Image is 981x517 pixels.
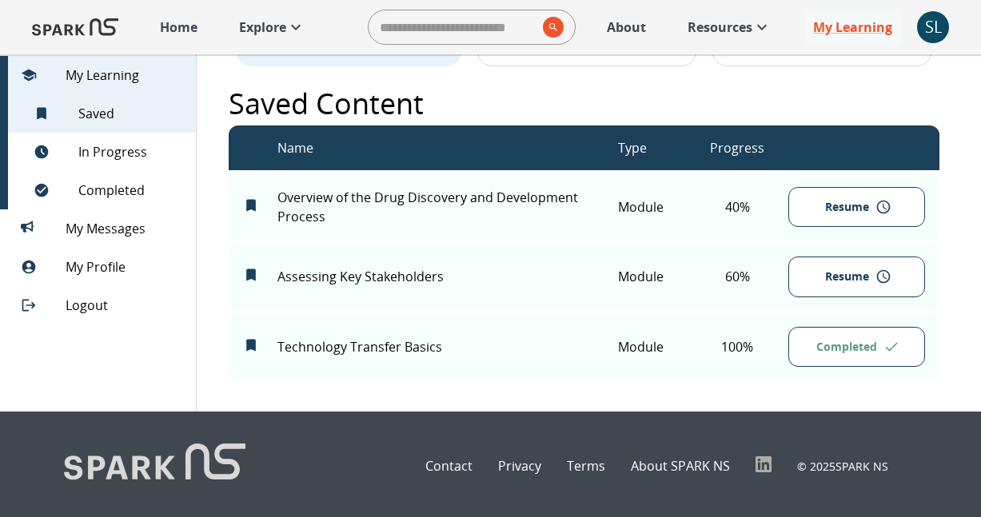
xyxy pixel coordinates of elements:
[498,456,541,475] a: Privacy
[788,257,924,297] button: Resume
[8,209,196,248] div: My Messages
[788,187,924,228] button: Resume
[425,456,473,475] a: Contact
[160,18,197,37] p: Home
[64,443,245,488] img: Logo of SPARK at Stanford
[618,337,686,356] p: Module
[788,327,924,368] button: Completed
[32,8,118,46] img: Logo of SPARK at Stanford
[8,248,196,286] div: My Profile
[78,142,183,161] span: In Progress
[686,267,788,286] p: 60 %
[618,267,686,286] p: Module
[631,456,730,475] a: About SPARK NS
[8,286,196,324] div: Logout
[536,10,564,44] button: search
[277,337,618,356] p: Technology Transfer Basics
[66,257,183,276] span: My Profile
[567,456,605,475] a: Terms
[277,188,618,226] p: Overview of the Drug Discovery and Development Process
[599,10,654,45] a: About
[229,82,424,125] p: Saved Content
[78,104,183,123] span: Saved
[243,267,259,283] svg: Remove from My Learning
[607,18,646,37] p: About
[66,219,183,238] span: My Messages
[239,18,286,37] p: Explore
[688,18,752,37] p: Resources
[710,138,764,157] p: Progress
[618,197,686,217] p: Module
[797,458,888,475] p: © 2025 SPARK NS
[917,11,949,43] div: SL
[78,181,183,200] span: Completed
[917,11,949,43] button: account of current user
[277,138,313,157] p: Name
[152,10,205,45] a: Home
[277,267,618,286] p: Assessing Key Stakeholders
[686,197,788,217] p: 40 %
[231,10,313,45] a: Explore
[243,197,259,213] svg: Remove from My Learning
[756,456,772,472] img: LinkedIn
[618,138,647,157] p: Type
[243,337,259,353] svg: Remove from My Learning
[813,18,892,37] p: My Learning
[805,10,901,45] a: My Learning
[680,10,780,45] a: Resources
[66,296,183,315] span: Logout
[66,66,183,85] span: My Learning
[686,337,788,356] p: 100 %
